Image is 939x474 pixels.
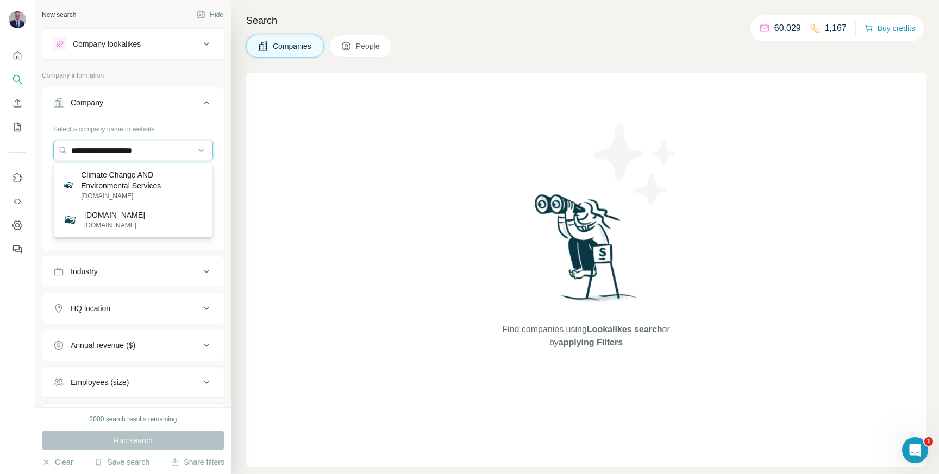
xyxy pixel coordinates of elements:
[90,414,177,424] div: 2000 search results remaining
[9,216,26,235] button: Dashboard
[42,258,224,285] button: Industry
[42,457,73,467] button: Clear
[42,71,224,80] p: Company information
[902,437,928,463] iframe: Intercom live chat
[924,437,933,446] span: 1
[9,192,26,211] button: Use Surfe API
[42,295,224,321] button: HQ location
[73,39,141,49] div: Company lookalikes
[42,406,224,432] button: Technologies
[71,340,135,351] div: Annual revenue ($)
[42,369,224,395] button: Employees (size)
[53,120,213,134] div: Select a company name or website
[273,41,312,52] span: Companies
[84,210,145,220] p: [DOMAIN_NAME]
[71,97,103,108] div: Company
[825,22,847,35] p: 1,167
[42,90,224,120] button: Company
[42,10,76,20] div: New search
[9,93,26,113] button: Enrich CSV
[499,323,673,349] span: Find companies using or by
[71,266,98,277] div: Industry
[71,303,110,314] div: HQ location
[81,169,204,191] p: Climate Change AND Environmental Services
[9,168,26,187] button: Use Surfe on LinkedIn
[9,11,26,28] img: Avatar
[559,338,623,347] span: applying Filters
[356,41,381,52] span: People
[774,22,801,35] p: 60,029
[42,332,224,358] button: Annual revenue ($)
[9,117,26,137] button: My lists
[587,325,662,334] span: Lookalikes search
[81,191,204,201] p: [DOMAIN_NAME]
[42,31,224,57] button: Company lookalikes
[865,21,915,36] button: Buy credits
[246,13,926,28] h4: Search
[71,377,129,388] div: Employees (size)
[171,457,224,467] button: Share filters
[189,7,231,23] button: Hide
[530,191,643,312] img: Surfe Illustration - Woman searching with binoculars
[62,179,74,191] img: Climate Change AND Environmental Services
[9,239,26,259] button: Feedback
[94,457,149,467] button: Save search
[9,46,26,65] button: Quick start
[62,212,78,227] img: accesworld.com
[84,220,145,230] p: [DOMAIN_NAME]
[586,116,684,214] img: Surfe Illustration - Stars
[9,69,26,89] button: Search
